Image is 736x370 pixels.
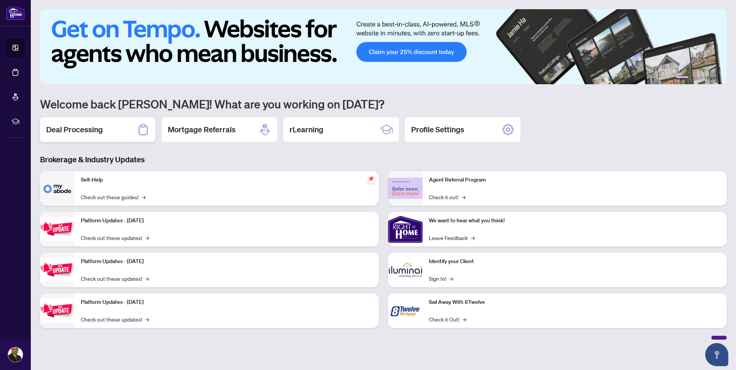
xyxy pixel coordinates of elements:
h2: rLearning [289,124,323,135]
img: Sail Away With 8Twelve [388,293,423,328]
button: 4 [704,77,707,80]
a: Check out these guides!→ [81,193,146,201]
img: Platform Updates - June 23, 2025 [40,298,75,323]
button: 2 [691,77,694,80]
img: Self-Help [40,171,75,206]
span: → [462,315,466,323]
a: Check it Out!→ [429,315,466,323]
p: Agent Referral Program [429,176,721,184]
span: → [145,233,149,242]
img: Profile Icon [8,347,23,362]
span: → [142,193,146,201]
img: Agent Referral Program [388,178,423,199]
h2: Mortgage Referrals [168,124,236,135]
p: We want to hear what you think! [429,217,721,225]
img: We want to hear what you think! [388,212,423,247]
a: Check out these updates!→ [81,315,149,323]
p: Platform Updates - [DATE] [81,298,373,307]
button: Open asap [705,343,728,366]
h3: Brokerage & Industry Updates [40,154,727,165]
h2: Deal Processing [46,124,103,135]
span: → [145,274,149,283]
h2: Profile Settings [411,124,464,135]
button: 5 [710,77,713,80]
span: → [449,274,453,283]
a: Check out these updates!→ [81,233,149,242]
a: Leave Feedback→ [429,233,475,242]
span: pushpin [366,174,376,183]
p: Platform Updates - [DATE] [81,257,373,266]
button: 1 [676,77,688,80]
span: → [462,193,465,201]
span: → [145,315,149,323]
img: Identify your Client [388,253,423,287]
p: Self-Help [81,176,373,184]
a: Check it out!→ [429,193,465,201]
a: Sign In!→ [429,274,453,283]
p: Sail Away With 8Twelve [429,298,721,307]
button: 6 [716,77,719,80]
p: Identify your Client [429,257,721,266]
p: Platform Updates - [DATE] [81,217,373,225]
span: → [471,233,475,242]
button: 3 [698,77,701,80]
h1: Welcome back [PERSON_NAME]! What are you working on [DATE]? [40,97,727,111]
img: logo [6,6,25,20]
a: Check out these updates!→ [81,274,149,283]
img: Slide 0 [40,9,727,84]
img: Platform Updates - July 21, 2025 [40,217,75,241]
img: Platform Updates - July 8, 2025 [40,258,75,282]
